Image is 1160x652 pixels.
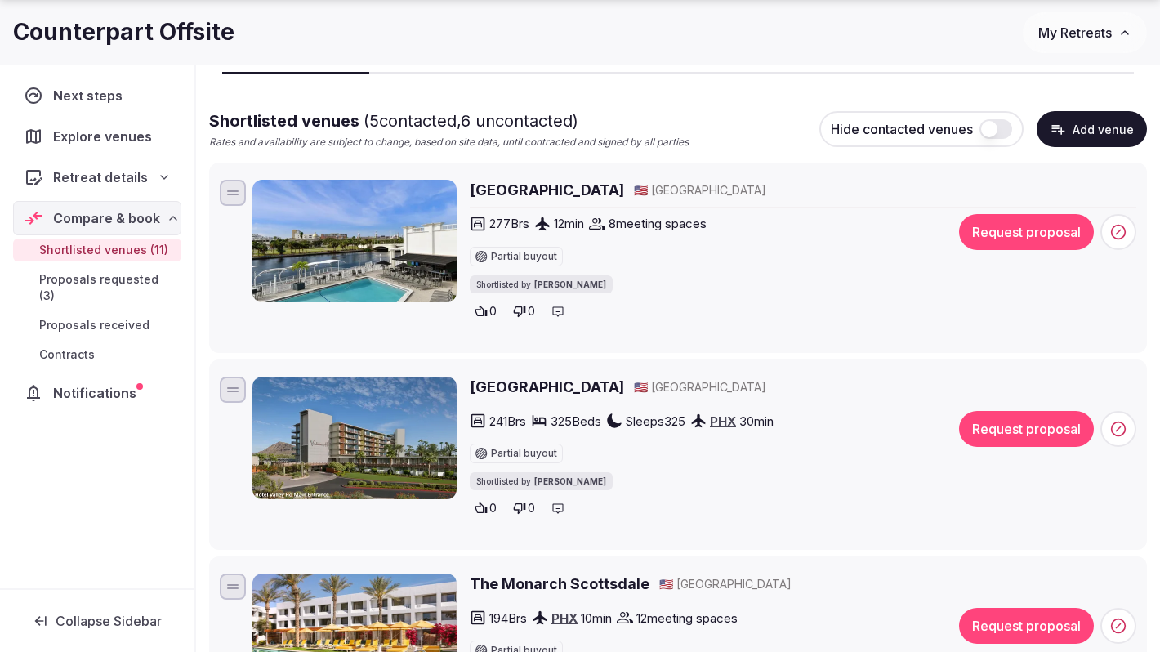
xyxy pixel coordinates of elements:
[56,613,162,629] span: Collapse Sidebar
[209,111,578,131] span: Shortlisted venues
[39,271,175,304] span: Proposals requested (3)
[634,379,648,395] button: 🇺🇸
[959,608,1094,644] button: Request proposal
[528,303,535,319] span: 0
[634,182,648,199] button: 🇺🇸
[651,379,766,395] span: [GEOGRAPHIC_DATA]
[551,413,601,430] span: 325 Beds
[626,413,685,430] span: Sleeps 325
[53,127,158,146] span: Explore venues
[470,300,502,323] button: 0
[53,208,160,228] span: Compare & book
[551,610,578,626] a: PHX
[676,576,792,592] span: [GEOGRAPHIC_DATA]
[470,275,613,293] div: Shortlisted by
[13,239,181,261] a: Shortlisted venues (11)
[659,576,673,592] button: 🇺🇸
[470,180,624,200] a: [GEOGRAPHIC_DATA]
[554,215,584,232] span: 12 min
[636,610,738,627] span: 12 meeting spaces
[489,610,527,627] span: 194 Brs
[634,380,648,394] span: 🇺🇸
[508,300,540,323] button: 0
[470,497,502,520] button: 0
[959,411,1094,447] button: Request proposal
[13,343,181,366] a: Contracts
[39,242,168,258] span: Shortlisted venues (11)
[53,167,148,187] span: Retreat details
[39,317,149,333] span: Proposals received
[609,215,707,232] span: 8 meeting spaces
[470,574,649,594] a: The Monarch Scottsdale
[831,121,973,137] span: Hide contacted venues
[13,16,234,48] h1: Counterpart Offsite
[634,183,648,197] span: 🇺🇸
[508,497,540,520] button: 0
[53,86,129,105] span: Next steps
[489,215,529,232] span: 277 Brs
[489,500,497,516] span: 0
[1023,12,1147,53] button: My Retreats
[651,182,766,199] span: [GEOGRAPHIC_DATA]
[470,377,624,397] a: [GEOGRAPHIC_DATA]
[581,610,612,627] span: 10 min
[364,111,578,131] span: ( 5 contacted, 6 uncontacted)
[13,268,181,307] a: Proposals requested (3)
[1037,111,1147,147] button: Add venue
[252,377,457,499] img: Hotel Valley Ho
[13,376,181,410] a: Notifications
[1038,25,1112,41] span: My Retreats
[534,279,606,290] span: [PERSON_NAME]
[13,78,181,113] a: Next steps
[252,180,457,302] img: Hotel Tampa Riverwalk
[739,413,774,430] span: 30 min
[710,413,736,429] a: PHX
[209,136,689,150] p: Rates and availability are subject to change, based on site data, until contracted and signed by ...
[491,252,557,261] span: Partial buyout
[534,476,606,487] span: [PERSON_NAME]
[13,314,181,337] a: Proposals received
[39,346,95,363] span: Contracts
[528,500,535,516] span: 0
[489,303,497,319] span: 0
[13,119,181,154] a: Explore venues
[489,413,526,430] span: 241 Brs
[53,383,143,403] span: Notifications
[659,577,673,591] span: 🇺🇸
[491,449,557,458] span: Partial buyout
[470,472,613,490] div: Shortlisted by
[959,214,1094,250] button: Request proposal
[13,603,181,639] button: Collapse Sidebar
